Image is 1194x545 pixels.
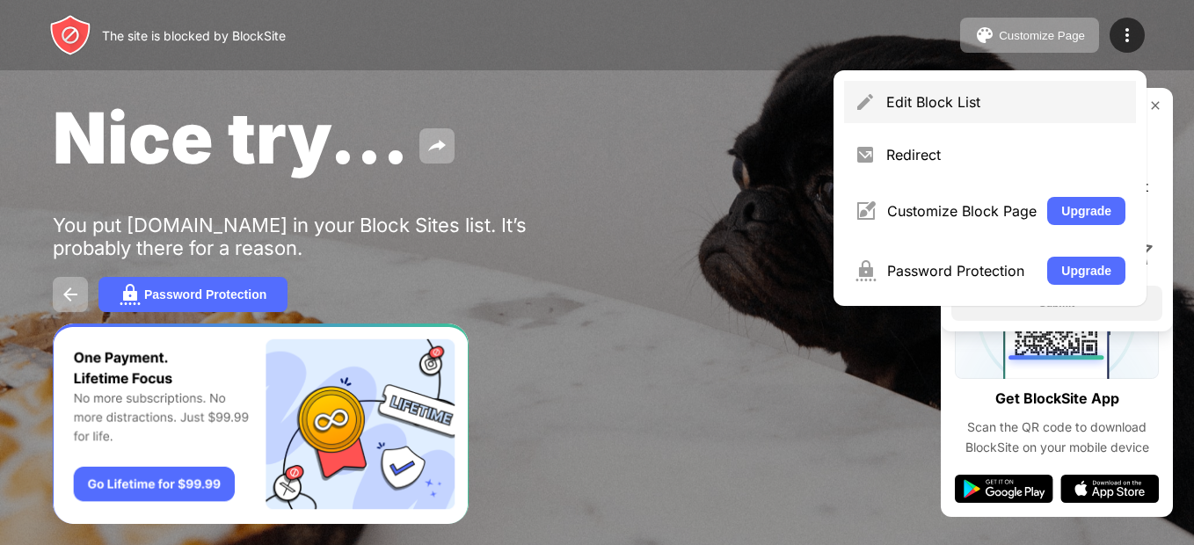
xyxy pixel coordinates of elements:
div: Customize Block Page [887,202,1037,220]
span: Nice try... [53,95,409,180]
img: back.svg [60,284,81,305]
img: google-play.svg [955,475,1053,503]
img: rate-us-close.svg [1148,98,1162,113]
div: You put [DOMAIN_NAME] in your Block Sites list. It’s probably there for a reason. [53,214,596,259]
img: header-logo.svg [49,14,91,56]
img: menu-pencil.svg [855,91,876,113]
img: password.svg [120,284,141,305]
img: menu-password.svg [855,260,877,281]
img: menu-icon.svg [1117,25,1138,46]
img: menu-customize.svg [855,200,877,222]
button: Password Protection [98,277,288,312]
button: Customize Page [960,18,1099,53]
div: Scan the QR code to download BlockSite on your mobile device [955,418,1159,457]
div: The site is blocked by BlockSite [102,28,286,43]
div: Password Protection [144,287,266,302]
img: menu-redirect.svg [855,144,876,165]
div: Edit Block List [886,93,1125,111]
img: app-store.svg [1060,475,1159,503]
iframe: Banner [53,323,469,525]
button: Upgrade [1047,197,1125,225]
img: share.svg [426,135,448,156]
img: pallet.svg [974,25,995,46]
div: Redirect [886,146,1125,163]
div: Customize Page [999,29,1085,42]
button: Upgrade [1047,257,1125,285]
div: Password Protection [887,262,1037,280]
